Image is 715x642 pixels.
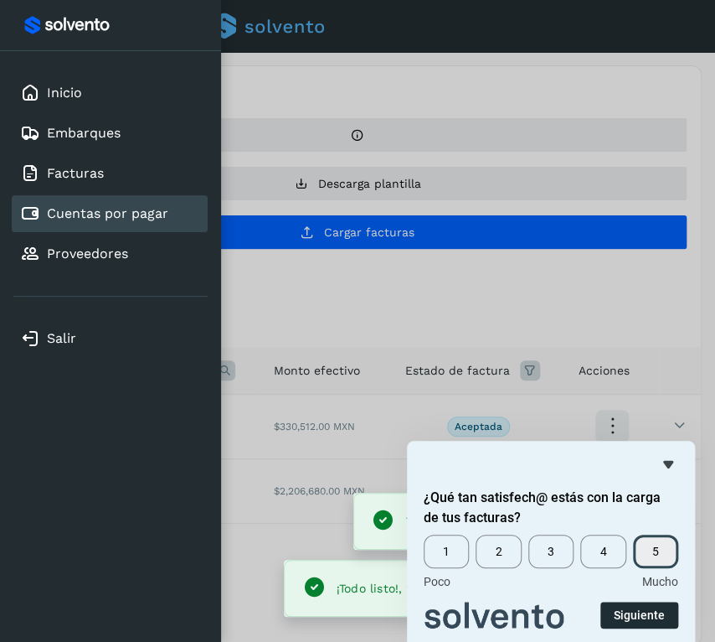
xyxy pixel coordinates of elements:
a: Cuentas por pagar [47,205,168,221]
h2: ¿Qué tan satisfech@ estás con la carga de tus facturas? Select an option from 1 to 5, with 1 bein... [424,488,678,528]
span: Tus facturas están cargadas correctamente. [405,515,669,528]
a: Salir [47,330,76,346]
span: 3 [528,535,574,568]
span: 2 [476,535,521,568]
div: ¿Qué tan satisfech@ estás con la carga de tus facturas? Select an option from 1 to 5, with 1 bein... [424,454,678,629]
span: 4 [580,535,625,568]
div: Salir [12,320,208,357]
div: Proveedores [12,236,208,272]
a: Facturas [47,165,104,181]
span: Mucho [642,575,678,588]
button: Siguiente pregunta [600,602,678,629]
span: 1 [424,535,469,568]
div: Embarques [12,115,208,152]
a: Proveedores [47,246,128,261]
span: 5 [633,535,678,568]
span: ¡Todo listo!, tus facturas están cargadas correctamente. [337,582,669,595]
div: ¿Qué tan satisfech@ estás con la carga de tus facturas? Select an option from 1 to 5, with 1 bein... [424,535,678,588]
button: Ocultar encuesta [658,454,678,474]
div: Inicio [12,75,208,111]
div: Cuentas por pagar [12,195,208,232]
div: Facturas [12,155,208,192]
a: Inicio [47,85,82,101]
a: Embarques [47,125,121,141]
span: Poco [424,575,450,588]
